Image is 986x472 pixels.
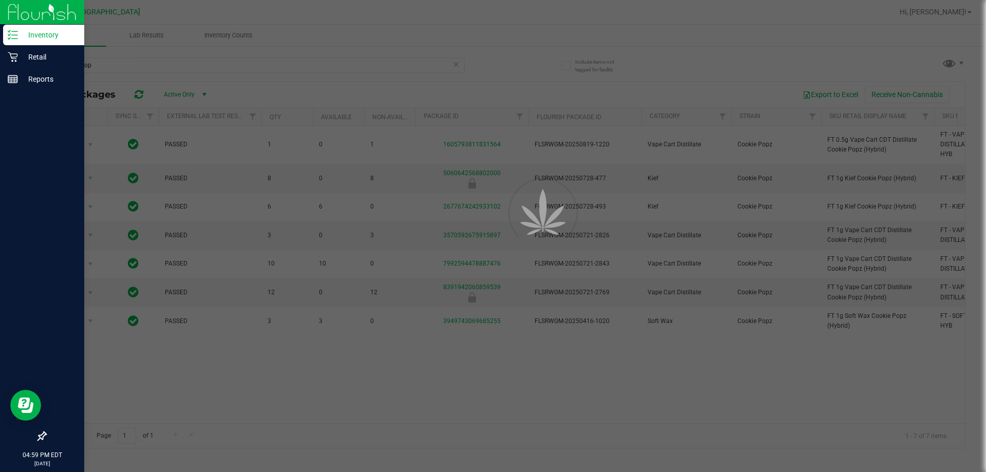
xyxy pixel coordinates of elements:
[8,30,18,40] inline-svg: Inventory
[5,460,80,467] p: [DATE]
[8,52,18,62] inline-svg: Retail
[10,390,41,421] iframe: Resource center
[8,74,18,84] inline-svg: Reports
[18,51,80,63] p: Retail
[18,29,80,41] p: Inventory
[18,73,80,85] p: Reports
[5,450,80,460] p: 04:59 PM EDT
